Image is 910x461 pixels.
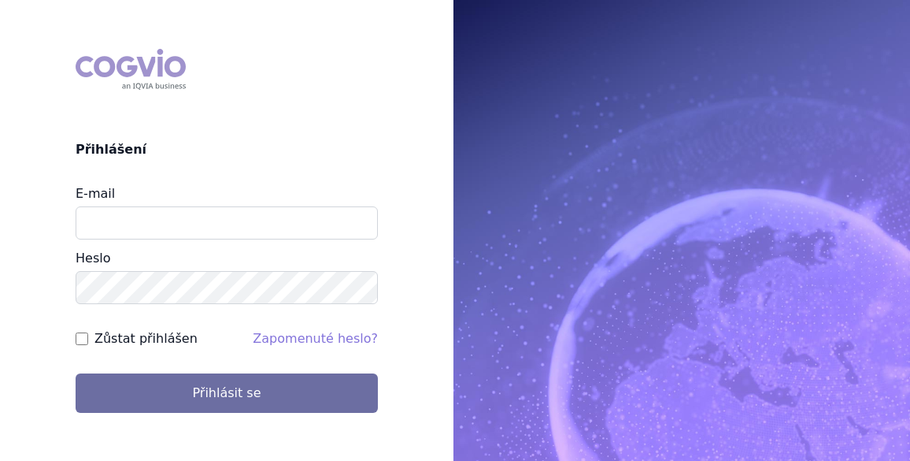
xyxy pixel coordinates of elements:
h2: Přihlášení [76,140,378,159]
div: COGVIO [76,49,186,90]
label: Zůstat přihlášen [94,329,198,348]
a: Zapomenuté heslo? [253,331,378,346]
label: Heslo [76,251,110,266]
label: E-mail [76,186,115,201]
button: Přihlásit se [76,374,378,413]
